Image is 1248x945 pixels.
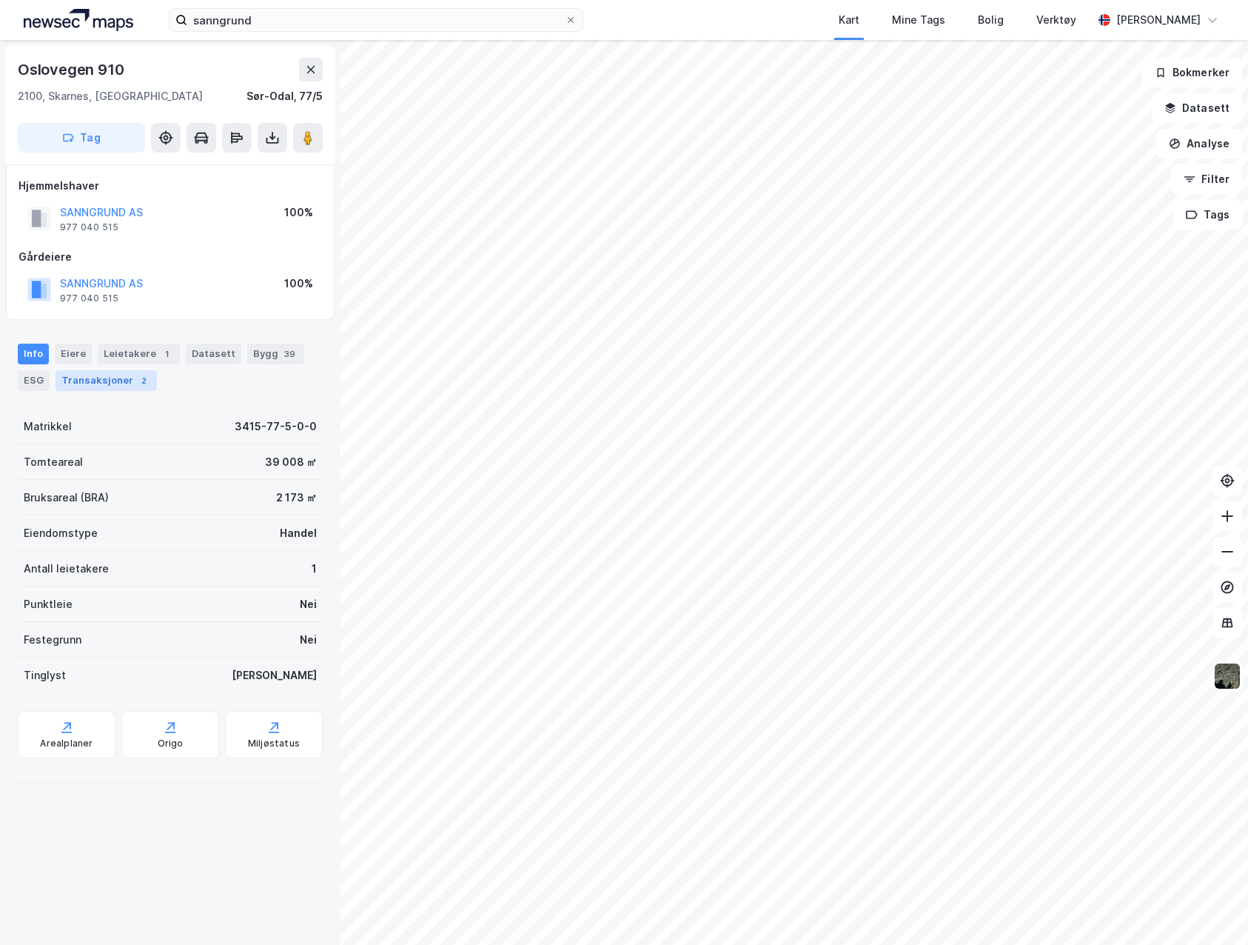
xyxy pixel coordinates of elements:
div: 1 [159,347,174,361]
div: Info [18,344,49,364]
div: Antall leietakere [24,560,109,578]
div: Verktøy [1036,11,1076,29]
div: 2100, Skarnes, [GEOGRAPHIC_DATA] [18,87,203,105]
div: ESG [18,370,50,391]
div: 39 [281,347,298,361]
div: Tinglyst [24,667,66,684]
img: logo.a4113a55bc3d86da70a041830d287a7e.svg [24,9,133,31]
div: 100% [284,204,313,221]
div: Punktleie [24,595,73,613]
div: Bruksareal (BRA) [24,489,109,507]
div: [PERSON_NAME] [232,667,317,684]
button: Datasett [1152,93,1242,123]
div: 2 173 ㎡ [276,489,317,507]
div: Origo [158,738,184,749]
div: Kart [839,11,859,29]
div: Matrikkel [24,418,72,435]
input: Søk på adresse, matrikkel, gårdeiere, leietakere eller personer [187,9,565,31]
div: Datasett [186,344,241,364]
div: 3415-77-5-0-0 [235,418,317,435]
div: 1 [312,560,317,578]
div: Leietakere [98,344,180,364]
div: 2 [136,373,151,388]
div: Nei [300,595,317,613]
div: Eiendomstype [24,524,98,542]
div: Hjemmelshaver [19,177,322,195]
div: Miljøstatus [248,738,300,749]
div: Festegrunn [24,631,81,649]
div: [PERSON_NAME] [1116,11,1201,29]
button: Tags [1173,200,1242,230]
div: 39 008 ㎡ [265,453,317,471]
img: 9k= [1213,662,1241,690]
iframe: Chat Widget [1174,874,1248,945]
div: Mine Tags [892,11,945,29]
div: Tomteareal [24,453,83,471]
button: Tag [18,123,145,153]
div: Handel [280,524,317,542]
button: Filter [1171,164,1242,194]
div: Nei [300,631,317,649]
div: Gårdeiere [19,248,322,266]
div: Bolig [978,11,1004,29]
button: Analyse [1156,129,1242,158]
div: Arealplaner [40,738,93,749]
div: 977 040 515 [60,293,118,304]
div: 100% [284,275,313,293]
button: Bokmerker [1142,58,1242,87]
div: Bygg [247,344,304,364]
div: Transaksjoner [56,370,157,391]
div: Eiere [55,344,92,364]
div: Oslovegen 910 [18,58,127,81]
div: Sør-Odal, 77/5 [246,87,323,105]
div: 977 040 515 [60,221,118,233]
